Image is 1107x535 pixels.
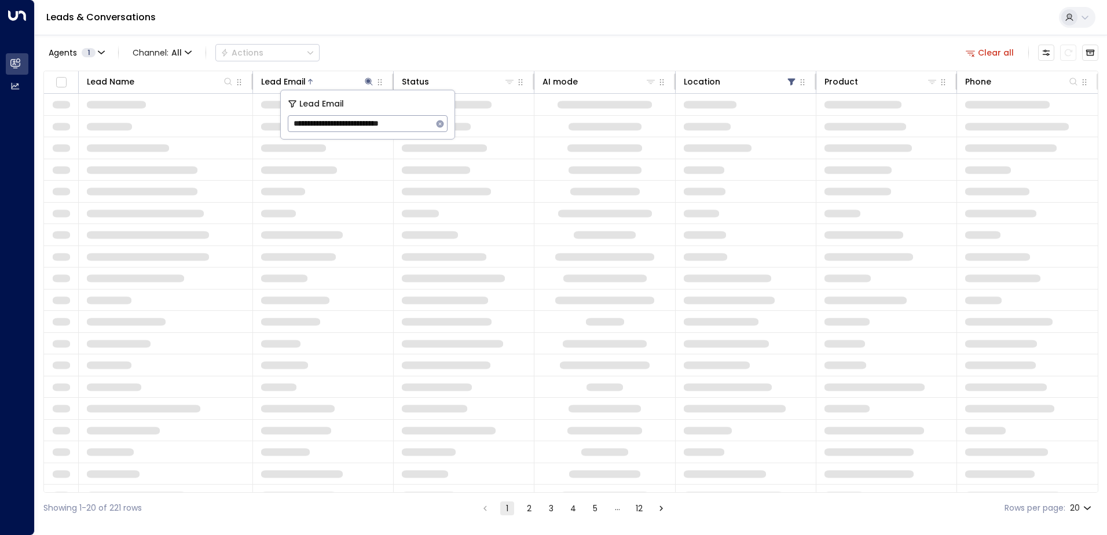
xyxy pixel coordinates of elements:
[128,45,196,61] button: Channel:All
[824,75,858,89] div: Product
[215,44,320,61] div: Button group with a nested menu
[542,75,656,89] div: AI mode
[261,75,306,89] div: Lead Email
[965,75,1079,89] div: Phone
[965,75,991,89] div: Phone
[215,44,320,61] button: Actions
[632,501,646,515] button: Go to page 12
[1038,45,1054,61] button: Customize
[87,75,234,89] div: Lead Name
[824,75,938,89] div: Product
[171,48,182,57] span: All
[43,45,109,61] button: Agents1
[43,502,142,514] div: Showing 1-20 of 221 rows
[49,49,77,57] span: Agents
[684,75,797,89] div: Location
[654,501,668,515] button: Go to next page
[82,48,96,57] span: 1
[299,97,344,111] span: Lead Email
[566,501,580,515] button: Go to page 4
[261,75,375,89] div: Lead Email
[402,75,429,89] div: Status
[1070,500,1094,516] div: 20
[610,501,624,515] div: …
[500,501,514,515] button: page 1
[46,10,156,24] a: Leads & Conversations
[588,501,602,515] button: Go to page 5
[1060,45,1076,61] span: Refresh
[87,75,134,89] div: Lead Name
[1005,502,1065,514] label: Rows per page:
[1082,45,1098,61] button: Archived Leads
[544,501,558,515] button: Go to page 3
[961,45,1019,61] button: Clear all
[478,501,669,515] nav: pagination navigation
[128,45,196,61] span: Channel:
[684,75,720,89] div: Location
[402,75,515,89] div: Status
[542,75,578,89] div: AI mode
[221,47,263,58] div: Actions
[522,501,536,515] button: Go to page 2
